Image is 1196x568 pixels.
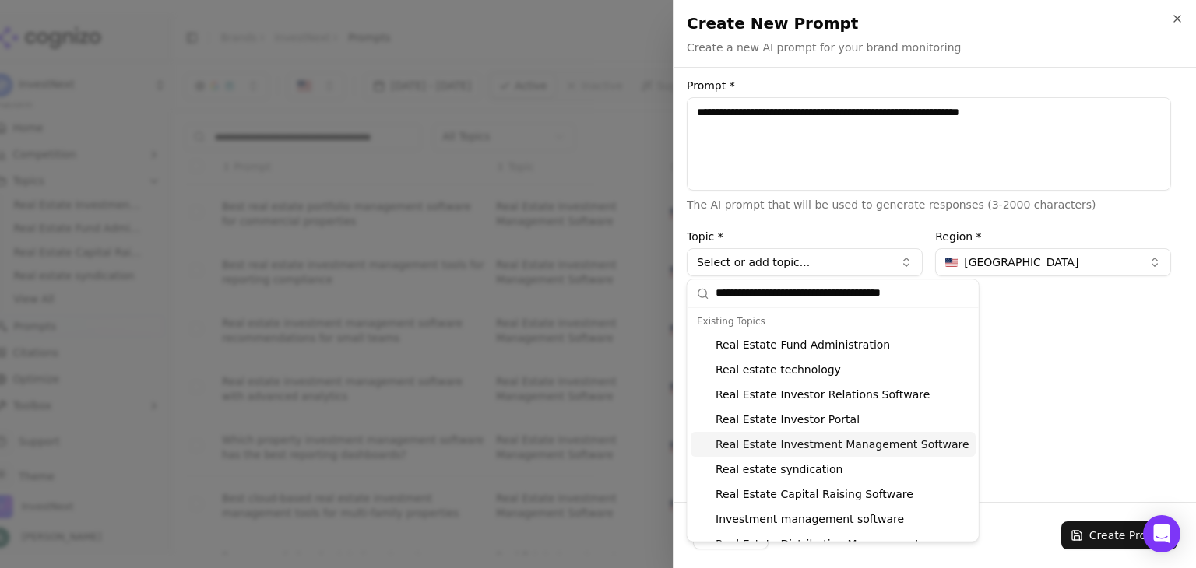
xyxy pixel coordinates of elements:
[691,507,976,531] div: Investment management software
[945,258,958,267] img: United States
[691,457,976,482] div: Real estate syndication
[687,231,923,242] label: Topic *
[691,332,976,357] div: Real Estate Fund Administration
[691,310,976,332] div: Existing Topics
[691,432,976,457] div: Real Estate Investment Management Software
[1061,521,1177,549] button: Create Prompt
[691,407,976,432] div: Real Estate Investor Portal
[687,197,1171,212] p: The AI prompt that will be used to generate responses (3-2000 characters)
[935,231,1171,242] label: Region *
[687,12,1184,34] h2: Create New Prompt
[691,382,976,407] div: Real Estate Investor Relations Software
[691,531,976,556] div: Real Estate Distribution Management
[687,248,923,276] button: Select or add topic...
[964,254,1078,270] span: [GEOGRAPHIC_DATA]
[688,307,979,541] div: Suggestions
[691,357,976,382] div: Real estate technology
[691,482,976,507] div: Real Estate Capital Raising Software
[687,80,1171,91] label: Prompt *
[687,40,961,55] p: Create a new AI prompt for your brand monitoring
